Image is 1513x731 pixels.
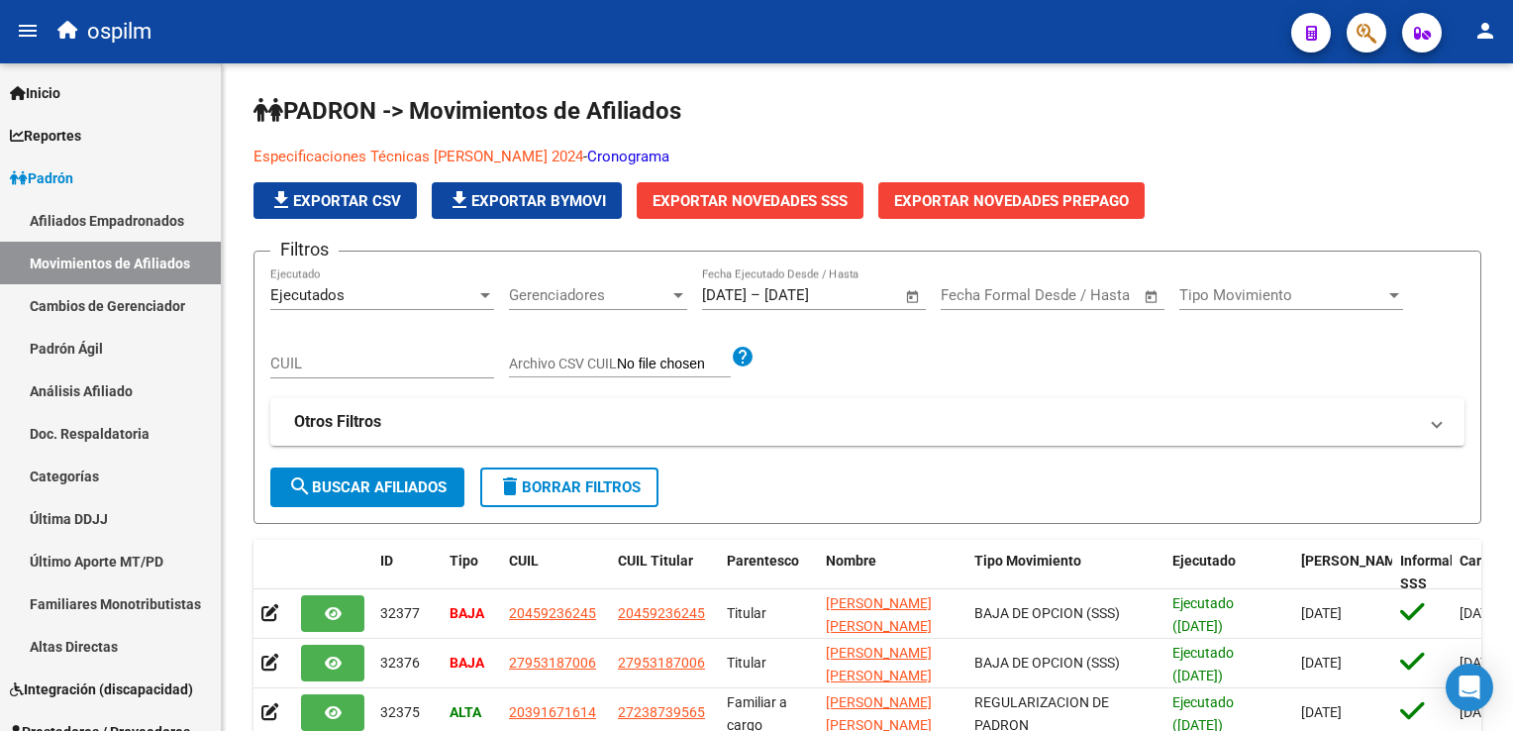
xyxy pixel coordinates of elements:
[450,655,484,671] strong: BAJA
[10,82,60,104] span: Inicio
[1400,553,1469,591] span: Informable SSS
[253,182,417,219] button: Exportar CSV
[380,655,420,671] span: 32376
[1039,286,1135,304] input: Fecha fin
[727,655,766,671] span: Titular
[1392,540,1452,605] datatable-header-cell: Informable SSS
[509,655,596,671] span: 27953187006
[288,478,447,496] span: Buscar Afiliados
[1179,286,1385,304] span: Tipo Movimiento
[637,182,863,219] button: Exportar Novedades SSS
[702,286,747,304] input: Fecha inicio
[450,704,481,720] strong: ALTA
[587,148,669,165] a: Cronograma
[432,182,622,219] button: Exportar Bymovi
[448,192,606,210] span: Exportar Bymovi
[509,553,539,569] span: CUIL
[727,553,799,569] span: Parentesco
[509,286,669,304] span: Gerenciadores
[1301,553,1408,569] span: [PERSON_NAME]
[727,605,766,621] span: Titular
[269,188,293,212] mat-icon: file_download
[1446,664,1493,711] div: Open Intercom Messenger
[826,553,876,569] span: Nombre
[294,411,381,433] strong: Otros Filtros
[270,236,339,263] h3: Filtros
[448,188,471,212] mat-icon: file_download
[902,285,925,308] button: Open calendar
[87,10,151,53] span: ospilm
[269,192,401,210] span: Exportar CSV
[610,540,719,605] datatable-header-cell: CUIL Titular
[1301,605,1342,621] span: [DATE]
[450,605,484,621] strong: BAJA
[974,553,1081,569] span: Tipo Movimiento
[442,540,501,605] datatable-header-cell: Tipo
[10,167,73,189] span: Padrón
[878,182,1145,219] button: Exportar Novedades Prepago
[498,478,641,496] span: Borrar Filtros
[450,553,478,569] span: Tipo
[974,605,1120,621] span: BAJA DE OPCION (SSS)
[1293,540,1392,605] datatable-header-cell: Fecha Formal
[731,345,755,368] mat-icon: help
[764,286,860,304] input: Fecha fin
[719,540,818,605] datatable-header-cell: Parentesco
[1172,595,1234,634] span: Ejecutado ([DATE])
[380,553,393,569] span: ID
[751,286,760,304] span: –
[480,468,658,507] button: Borrar Filtros
[10,125,81,147] span: Reportes
[1301,704,1342,720] span: [DATE]
[16,19,40,43] mat-icon: menu
[10,679,193,700] span: Integración (discapacidad)
[966,540,1164,605] datatable-header-cell: Tipo Movimiento
[380,704,420,720] span: 32375
[498,474,522,498] mat-icon: delete
[509,356,617,371] span: Archivo CSV CUIL
[618,553,693,569] span: CUIL Titular
[253,146,1481,167] p: -
[618,704,705,720] span: 27238739565
[941,286,1021,304] input: Fecha inicio
[826,595,932,634] span: [PERSON_NAME] [PERSON_NAME]
[380,605,420,621] span: 32377
[818,540,966,605] datatable-header-cell: Nombre
[1172,553,1236,569] span: Ejecutado
[1473,19,1497,43] mat-icon: person
[1141,285,1163,308] button: Open calendar
[653,192,848,210] span: Exportar Novedades SSS
[509,605,596,621] span: 20459236245
[501,540,610,605] datatable-header-cell: CUIL
[1172,645,1234,683] span: Ejecutado ([DATE])
[1164,540,1293,605] datatable-header-cell: Ejecutado
[270,286,345,304] span: Ejecutados
[618,605,705,621] span: 20459236245
[288,474,312,498] mat-icon: search
[270,468,464,507] button: Buscar Afiliados
[974,655,1120,671] span: BAJA DE OPCION (SSS)
[1301,655,1342,671] span: [DATE]
[270,398,1464,446] mat-expansion-panel-header: Otros Filtros
[1460,553,1513,569] span: Cargado
[618,655,705,671] span: 27953187006
[509,704,596,720] span: 20391671614
[253,97,681,125] span: PADRON -> Movimientos de Afiliados
[372,540,442,605] datatable-header-cell: ID
[826,645,932,683] span: [PERSON_NAME] [PERSON_NAME]
[894,192,1129,210] span: Exportar Novedades Prepago
[253,148,583,165] a: Especificaciones Técnicas [PERSON_NAME] 2024
[617,356,731,373] input: Archivo CSV CUIL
